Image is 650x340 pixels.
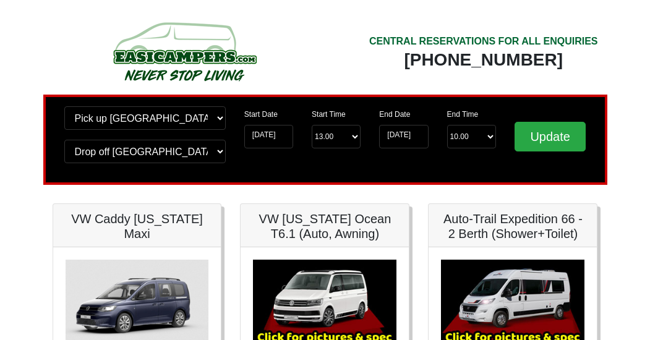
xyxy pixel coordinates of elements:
div: CENTRAL RESERVATIONS FOR ALL ENQUIRIES [369,34,598,49]
input: Update [515,122,586,151]
label: Start Time [312,109,346,120]
label: End Date [379,109,410,120]
div: [PHONE_NUMBER] [369,49,598,71]
h5: VW [US_STATE] Ocean T6.1 (Auto, Awning) [253,211,396,241]
input: Return Date [379,125,428,148]
h5: VW Caddy [US_STATE] Maxi [66,211,209,241]
input: Start Date [244,125,293,148]
label: End Time [447,109,479,120]
img: campers-checkout-logo.png [67,17,302,85]
label: Start Date [244,109,278,120]
h5: Auto-Trail Expedition 66 - 2 Berth (Shower+Toilet) [441,211,584,241]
